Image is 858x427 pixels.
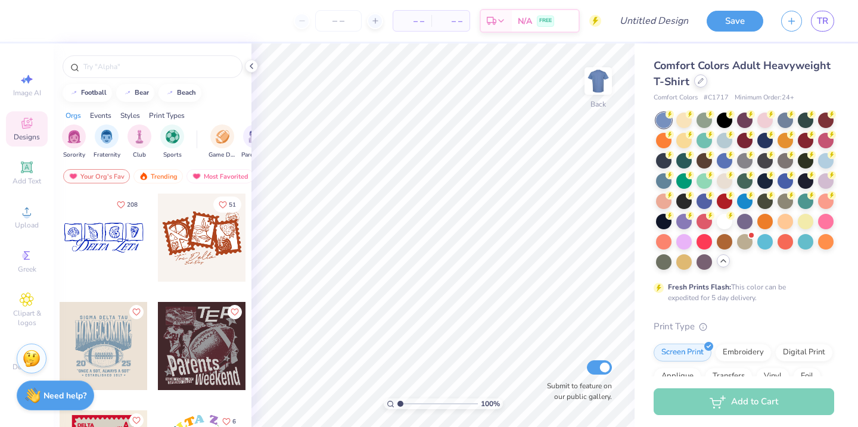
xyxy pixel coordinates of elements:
span: Parent's Weekend [241,151,269,160]
span: FREE [539,17,552,25]
button: filter button [94,124,120,160]
button: filter button [62,124,86,160]
div: filter for Sorority [62,124,86,160]
span: Sorority [63,151,85,160]
button: filter button [128,124,151,160]
span: 100 % [481,398,500,409]
span: Decorate [13,362,41,372]
span: Fraternity [94,151,120,160]
div: Applique [654,367,701,385]
span: Sports [163,151,182,160]
div: beach [177,89,196,96]
strong: Fresh Prints Flash: [668,282,731,292]
span: Minimum Order: 24 + [735,93,794,103]
span: – – [400,15,424,27]
span: Clipart & logos [6,308,48,328]
div: football [81,89,107,96]
div: Print Types [149,110,185,121]
button: bear [116,84,154,102]
img: Back [586,69,610,93]
button: beach [158,84,201,102]
input: Try "Alpha" [82,61,235,73]
div: Back [590,99,606,110]
span: Game Day [209,151,236,160]
div: Vinyl [756,367,789,385]
span: Comfort Colors Adult Heavyweight T-Shirt [654,58,831,89]
span: Upload [15,220,39,230]
span: TR [817,14,828,28]
span: Greek [18,264,36,274]
img: trend_line.gif [123,89,132,96]
div: filter for Sports [160,124,184,160]
div: Styles [120,110,140,121]
div: Foil [793,367,821,385]
img: Sorority Image [67,130,81,144]
strong: Need help? [43,390,86,401]
div: Transfers [705,367,753,385]
span: 208 [127,202,138,208]
img: Game Day Image [216,130,229,144]
a: TR [811,11,834,32]
img: Club Image [133,130,146,144]
span: Designs [14,132,40,142]
div: This color can be expedited for 5 day delivery. [668,282,815,303]
button: Like [111,197,143,213]
button: filter button [209,124,236,160]
span: Image AI [13,88,41,98]
span: 51 [229,202,236,208]
span: Comfort Colors [654,93,698,103]
span: Add Text [13,176,41,186]
span: Club [133,151,146,160]
input: – – [315,10,362,32]
div: filter for Parent's Weekend [241,124,269,160]
div: Print Type [654,320,834,334]
span: – – [439,15,462,27]
div: filter for Game Day [209,124,236,160]
button: filter button [160,124,184,160]
img: trend_line.gif [165,89,175,96]
div: filter for Club [128,124,151,160]
img: Sports Image [166,130,179,144]
div: filter for Fraternity [94,124,120,160]
button: filter button [241,124,269,160]
img: most_fav.gif [69,172,78,180]
span: # C1717 [704,93,729,103]
div: Events [90,110,111,121]
button: football [63,84,112,102]
img: Parent's Weekend Image [248,130,262,144]
span: N/A [518,15,532,27]
button: Like [228,305,242,319]
img: trending.gif [139,172,148,180]
div: Most Favorited [186,169,254,183]
button: Like [213,197,241,213]
img: trend_line.gif [69,89,79,96]
div: Your Org's Fav [63,169,130,183]
img: Fraternity Image [100,130,113,144]
div: Digital Print [775,344,833,361]
img: most_fav.gif [192,172,201,180]
span: 6 [232,419,236,425]
input: Untitled Design [610,9,698,33]
div: Orgs [66,110,81,121]
label: Submit to feature on our public gallery. [540,381,612,402]
div: Embroidery [715,344,772,361]
div: Screen Print [654,344,711,361]
div: Trending [133,169,183,183]
div: bear [135,89,149,96]
button: Like [129,305,144,319]
button: Save [707,11,763,32]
